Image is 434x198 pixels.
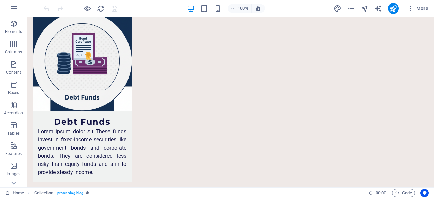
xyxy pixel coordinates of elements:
[347,5,355,13] i: Pages (Ctrl+Alt+S)
[5,49,22,55] p: Columns
[8,90,19,95] p: Boxes
[34,189,54,197] span: Click to select. Double-click to edit
[83,4,91,13] button: Click here to leave preview mode and continue editing
[97,5,105,13] i: Reload page
[6,70,21,75] p: Content
[86,191,89,195] i: This element is a customizable preset
[34,189,90,197] nav: breadcrumb
[420,189,429,197] button: Usercentrics
[334,4,342,13] button: design
[5,189,24,197] a: Click to cancel selection. Double-click to open Pages
[7,131,20,136] p: Tables
[361,5,369,13] i: Navigator
[97,4,105,13] button: reload
[374,4,382,13] button: text_generator
[347,4,355,13] button: pages
[5,151,22,156] p: Features
[7,171,21,177] p: Images
[369,189,387,197] h6: Session time
[388,3,399,14] button: publish
[380,190,381,195] span: :
[228,4,252,13] button: 100%
[238,4,249,13] h6: 100%
[407,5,428,12] span: More
[395,189,412,197] span: Code
[255,5,261,12] i: On resize automatically adjust zoom level to fit chosen device.
[389,5,397,13] i: Publish
[56,189,84,197] span: . preset-blog-blog
[361,4,369,13] button: navigator
[5,29,22,35] p: Elements
[404,3,431,14] button: More
[374,5,382,13] i: AI Writer
[334,5,341,13] i: Design (Ctrl+Alt+Y)
[4,110,23,116] p: Accordion
[392,189,415,197] button: Code
[376,189,386,197] span: 00 00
